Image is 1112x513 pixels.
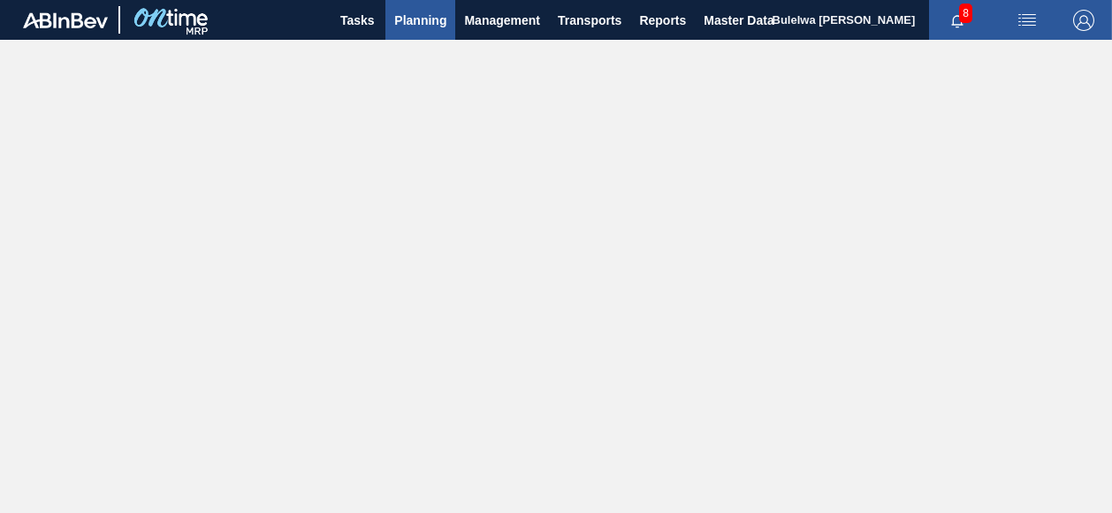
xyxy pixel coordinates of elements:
span: Master Data [704,10,773,31]
span: Planning [394,10,446,31]
button: Notifications [929,8,986,33]
span: Reports [639,10,686,31]
span: Tasks [338,10,377,31]
img: userActions [1017,10,1038,31]
span: 8 [959,4,972,23]
span: Management [464,10,540,31]
img: TNhmsLtSVTkK8tSr43FrP2fwEKptu5GPRR3wAAAABJRU5ErkJggg== [23,12,108,28]
span: Transports [558,10,621,31]
img: Logout [1073,10,1094,31]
